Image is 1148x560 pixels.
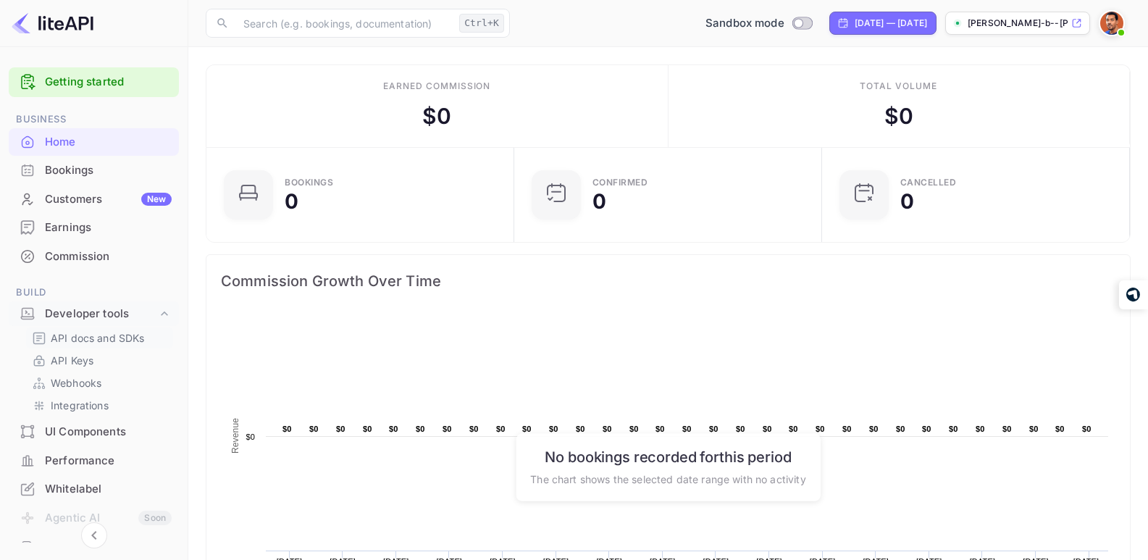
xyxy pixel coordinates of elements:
[9,214,179,241] a: Earnings
[9,156,179,185] div: Bookings
[363,425,372,433] text: $0
[709,425,718,433] text: $0
[12,12,93,35] img: LiteAPI logo
[45,306,157,322] div: Developer tools
[383,80,490,93] div: Earned commission
[9,185,179,212] a: CustomersNew
[842,425,852,433] text: $0
[469,425,479,433] text: $0
[235,9,453,38] input: Search (e.g. bookings, documentation)
[9,418,179,446] div: UI Components
[896,425,905,433] text: $0
[9,418,179,445] a: UI Components
[629,425,639,433] text: $0
[736,425,745,433] text: $0
[285,178,333,187] div: Bookings
[592,178,648,187] div: Confirmed
[922,425,931,433] text: $0
[336,425,345,433] text: $0
[282,425,292,433] text: $0
[45,191,172,208] div: Customers
[789,425,798,433] text: $0
[9,112,179,128] span: Business
[443,425,452,433] text: $0
[26,395,173,416] div: Integrations
[9,128,179,156] div: Home
[9,67,179,97] div: Getting started
[285,191,298,212] div: 0
[496,425,506,433] text: $0
[51,353,93,368] p: API Keys
[32,375,167,390] a: Webhooks
[1029,425,1039,433] text: $0
[9,214,179,242] div: Earnings
[9,447,179,475] div: Performance
[45,220,172,236] div: Earnings
[763,425,772,433] text: $0
[700,15,818,32] div: Switch to Production mode
[246,432,255,441] text: $0
[530,448,805,465] h6: No bookings recorded for this period
[705,15,784,32] span: Sandbox mode
[1055,425,1065,433] text: $0
[45,453,172,469] div: Performance
[45,162,172,179] div: Bookings
[530,471,805,486] p: The chart shows the selected date range with no activity
[32,353,167,368] a: API Keys
[45,424,172,440] div: UI Components
[860,80,937,93] div: Total volume
[459,14,504,33] div: Ctrl+K
[855,17,927,30] div: [DATE] — [DATE]
[26,327,173,348] div: API docs and SDKs
[816,425,825,433] text: $0
[1002,425,1012,433] text: $0
[81,522,107,548] button: Collapse navigation
[829,12,937,35] div: Click to change the date range period
[141,193,172,206] div: New
[9,447,179,474] a: Performance
[9,475,179,502] a: Whitelabel
[221,269,1115,293] span: Commission Growth Over Time
[9,128,179,155] a: Home
[389,425,398,433] text: $0
[9,243,179,269] a: Commission
[949,425,958,433] text: $0
[51,330,145,346] p: API docs and SDKs
[976,425,985,433] text: $0
[549,425,558,433] text: $0
[603,425,612,433] text: $0
[9,285,179,301] span: Build
[26,350,173,371] div: API Keys
[1100,12,1123,35] img: Yoseph B. Gebremedhin
[9,185,179,214] div: CustomersNew
[884,100,913,133] div: $ 0
[422,100,451,133] div: $ 0
[416,425,425,433] text: $0
[45,134,172,151] div: Home
[592,191,606,212] div: 0
[9,301,179,327] div: Developer tools
[51,398,109,413] p: Integrations
[32,330,167,346] a: API docs and SDKs
[1082,425,1092,433] text: $0
[45,540,172,556] div: API Logs
[9,475,179,503] div: Whitelabel
[51,375,101,390] p: Webhooks
[9,243,179,271] div: Commission
[309,425,319,433] text: $0
[45,481,172,498] div: Whitelabel
[655,425,665,433] text: $0
[682,425,692,433] text: $0
[26,372,173,393] div: Webhooks
[32,398,167,413] a: Integrations
[576,425,585,433] text: $0
[869,425,879,433] text: $0
[45,74,172,91] a: Getting started
[9,156,179,183] a: Bookings
[522,425,532,433] text: $0
[45,248,172,265] div: Commission
[968,17,1068,30] p: [PERSON_NAME]-b--[PERSON_NAME]-...
[900,191,914,212] div: 0
[900,178,957,187] div: CANCELLED
[230,418,240,454] text: Revenue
